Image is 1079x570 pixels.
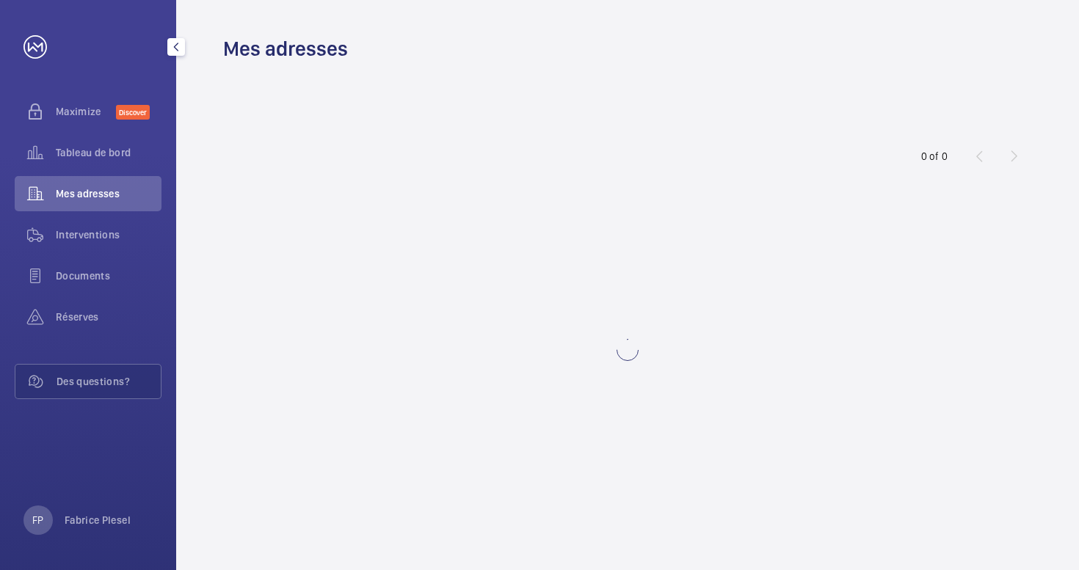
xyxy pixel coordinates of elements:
[921,149,948,164] div: 0 of 0
[56,186,161,201] span: Mes adresses
[65,513,131,527] p: Fabrice Plesel
[56,145,161,160] span: Tableau de bord
[32,513,43,527] p: FP
[56,268,161,283] span: Documents
[116,105,150,120] span: Discover
[56,227,161,242] span: Interventions
[56,310,161,324] span: Réserves
[57,374,161,389] span: Des questions?
[223,35,348,62] h1: Mes adresses
[56,104,116,119] span: Maximize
